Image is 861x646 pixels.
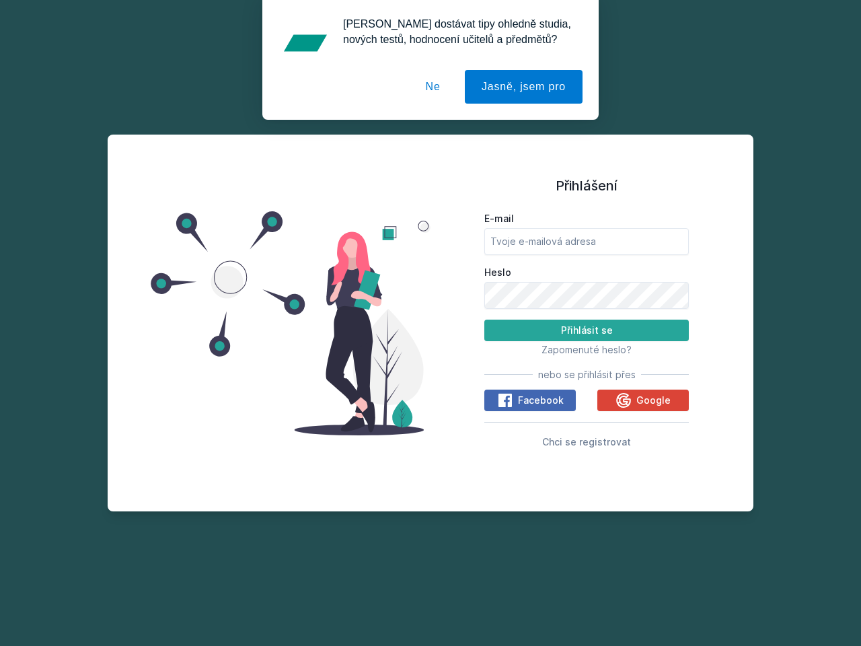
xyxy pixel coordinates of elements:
[465,70,583,104] button: Jasně, jsem pro
[278,16,332,70] img: notification icon
[484,320,689,341] button: Přihlásit se
[484,390,576,411] button: Facebook
[542,433,631,450] button: Chci se registrovat
[332,16,583,47] div: [PERSON_NAME] dostávat tipy ohledně studia, nových testů, hodnocení učitelů a předmětů?
[518,394,564,407] span: Facebook
[409,70,457,104] button: Ne
[636,394,671,407] span: Google
[484,176,689,196] h1: Přihlášení
[541,344,632,355] span: Zapomenuté heslo?
[484,212,689,225] label: E-mail
[597,390,689,411] button: Google
[484,228,689,255] input: Tvoje e-mailová adresa
[538,368,636,382] span: nebo se přihlásit přes
[484,266,689,279] label: Heslo
[542,436,631,447] span: Chci se registrovat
